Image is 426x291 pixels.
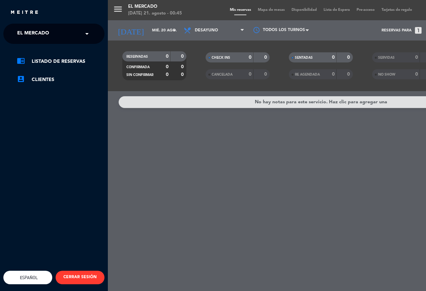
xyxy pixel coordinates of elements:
span: Español [18,275,38,280]
button: CERRAR SESIÓN [56,271,104,284]
a: account_boxClientes [17,76,104,84]
span: El Mercado [17,27,49,41]
i: account_box [17,75,25,83]
i: chrome_reader_mode [17,57,25,65]
img: MEITRE [10,10,39,15]
a: chrome_reader_modeListado de Reservas [17,57,104,65]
